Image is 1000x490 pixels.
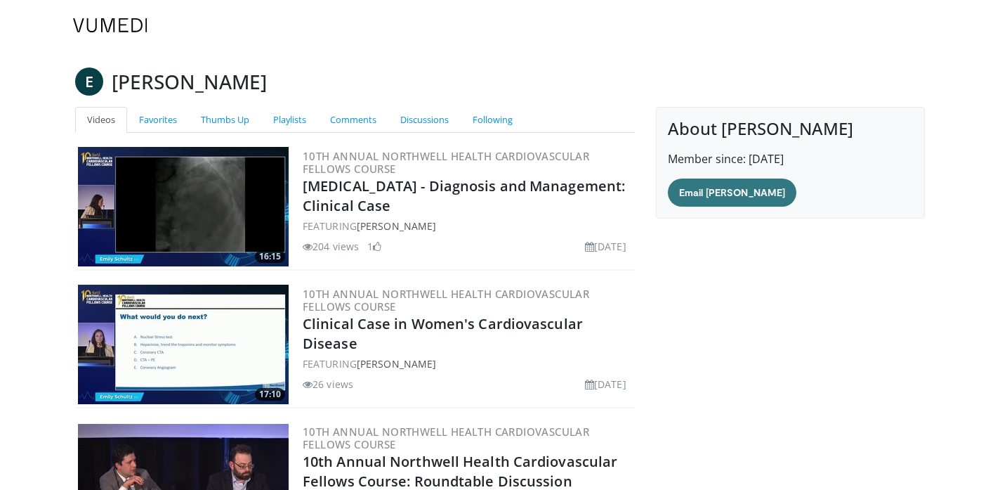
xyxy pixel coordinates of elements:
li: [DATE] [585,377,626,392]
a: [PERSON_NAME] [357,357,436,370]
a: Thumbs Up [189,107,261,133]
h4: About [PERSON_NAME] [668,119,913,139]
span: 16:15 [255,250,285,263]
span: 17:10 [255,388,285,401]
a: Following [461,107,525,133]
a: [PERSON_NAME] [357,219,436,233]
img: VuMedi Logo [73,18,147,32]
li: [DATE] [585,239,626,254]
a: Discussions [388,107,461,133]
h3: [PERSON_NAME] [112,67,267,96]
a: 16:15 [78,147,289,266]
li: 204 views [303,239,359,254]
a: Clinical Case in Women's Cardiovascular Disease [303,314,583,353]
a: E [75,67,103,96]
li: 1 [367,239,381,254]
div: FEATURING [303,219,632,233]
a: Favorites [127,107,189,133]
img: b8311cf2-7911-4649-b6ec-bc72ec5ccce5.300x170_q85_crop-smart_upscale.jpg [78,147,289,266]
a: 10th Annual Northwell Health Cardiovascular Fellows Course [303,149,589,176]
a: Playlists [261,107,318,133]
a: Comments [318,107,388,133]
a: Email [PERSON_NAME] [668,179,796,207]
a: 10th Annual Northwell Health Cardiovascular Fellows Course [303,425,589,451]
a: [MEDICAL_DATA] - Diagnosis and Management: Clinical Case [303,176,625,215]
p: Member since: [DATE] [668,150,913,167]
img: 5aa3ba56-2557-4701-b195-51846b02237f.300x170_q85_crop-smart_upscale.jpg [78,285,289,404]
a: 10th Annual Northwell Health Cardiovascular Fellows Course [303,287,589,314]
a: 17:10 [78,285,289,404]
li: 26 views [303,377,353,392]
a: Videos [75,107,127,133]
div: FEATURING [303,356,632,371]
